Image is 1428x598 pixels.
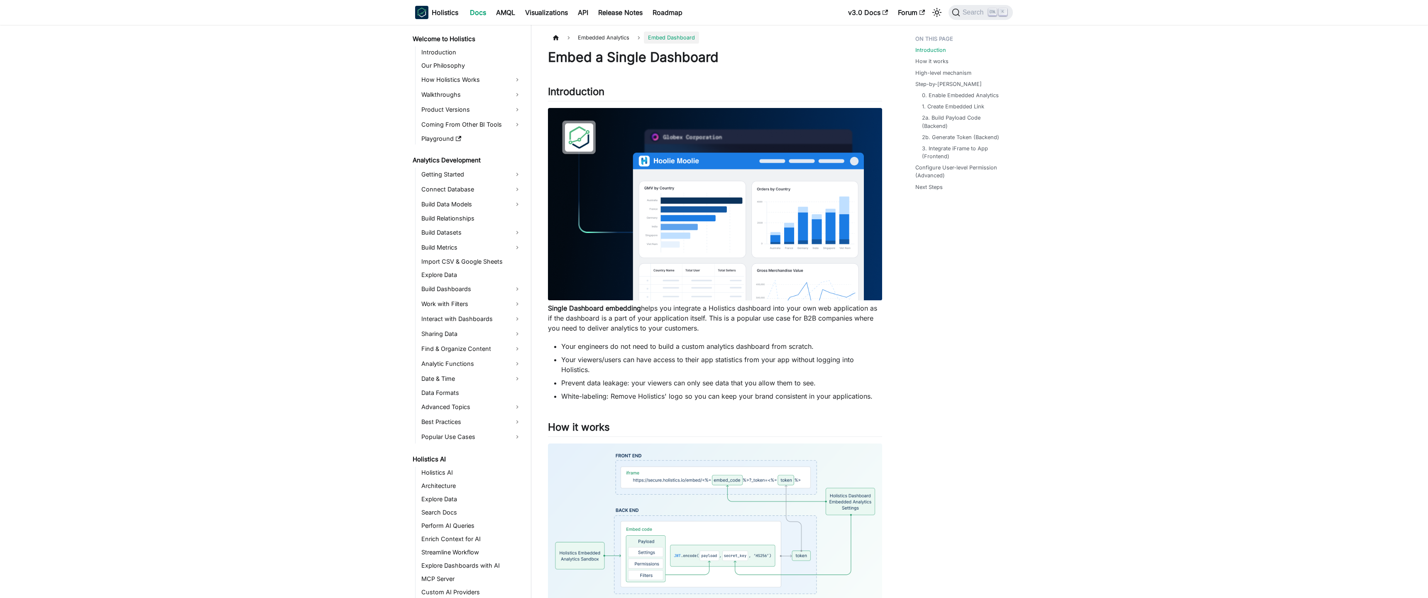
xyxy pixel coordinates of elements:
[419,560,524,571] a: Explore Dashboards with AI
[419,415,524,429] a: Best Practices
[419,467,524,478] a: Holistics AI
[561,355,882,375] li: Your viewers/users can have access to their app statistics from your app without logging into Hol...
[419,480,524,492] a: Architecture
[419,256,524,267] a: Import CSV & Google Sheets
[419,73,524,86] a: How Holistics Works
[419,88,524,101] a: Walkthroughs
[949,5,1013,20] button: Search (Ctrl+K)
[410,453,524,465] a: Holistics AI
[419,573,524,585] a: MCP Server
[419,400,524,414] a: Advanced Topics
[548,32,564,44] a: Home page
[999,8,1007,16] kbd: K
[843,6,893,19] a: v3.0 Docs
[419,198,524,211] a: Build Data Models
[407,25,531,598] nav: Docs sidebar
[419,60,524,71] a: Our Philosophy
[419,282,524,296] a: Build Dashboards
[561,341,882,351] li: Your engineers do not need to build a custom analytics dashboard from scratch.
[915,57,949,65] a: How it works
[410,154,524,166] a: Analytics Development
[419,241,524,254] a: Build Metrics
[419,103,524,116] a: Product Versions
[419,226,524,239] a: Build Datasets
[419,507,524,518] a: Search Docs
[593,6,648,19] a: Release Notes
[419,168,524,181] a: Getting Started
[548,86,882,101] h2: Introduction
[419,520,524,532] a: Perform AI Queries
[419,533,524,545] a: Enrich Context for AI
[419,387,524,399] a: Data Formats
[573,6,593,19] a: API
[561,378,882,388] li: Prevent data leakage: your viewers can only see data that you allow them to see.
[922,103,984,110] a: 1. Create Embedded Link
[419,327,524,341] a: Sharing Data
[419,297,524,311] a: Work with Filters
[419,312,524,326] a: Interact with Dashboards
[410,33,524,45] a: Welcome to Holistics
[419,213,524,224] a: Build Relationships
[419,493,524,505] a: Explore Data
[415,6,458,19] a: HolisticsHolistics
[548,421,882,437] h2: How it works
[419,47,524,58] a: Introduction
[419,183,524,196] a: Connect Database
[548,304,641,312] strong: Single Dashboard embedding
[419,133,524,145] a: Playground
[644,32,699,44] span: Embed Dashboard
[930,6,944,19] button: Switch between dark and light mode (currently light mode)
[915,80,982,88] a: Step-by-[PERSON_NAME]
[419,269,524,281] a: Explore Data
[922,133,999,141] a: 2b. Generate Token (Backend)
[915,183,943,191] a: Next Steps
[574,32,633,44] span: Embedded Analytics
[419,357,524,370] a: Analytic Functions
[419,342,524,355] a: Find & Organize Content
[465,6,491,19] a: Docs
[548,49,882,66] h1: Embed a Single Dashboard
[419,430,524,444] a: Popular Use Cases
[548,32,882,44] nav: Breadcrumbs
[915,69,971,77] a: High-level mechanism
[419,547,524,558] a: Streamline Workflow
[915,46,946,54] a: Introduction
[915,164,1008,179] a: Configure User-level Permission (Advanced)
[922,145,1005,160] a: 3. Integrate iFrame to App (Frontend)
[491,6,520,19] a: AMQL
[419,372,524,385] a: Date & Time
[432,7,458,17] b: Holistics
[922,114,1005,130] a: 2a. Build Payload Code (Backend)
[960,9,989,16] span: Search
[922,91,999,99] a: 0. Enable Embedded Analytics
[893,6,930,19] a: Forum
[648,6,687,19] a: Roadmap
[548,108,882,301] img: Embedded Dashboard
[548,303,882,333] p: helps you integrate a Holistics dashboard into your own web application as if the dashboard is a ...
[419,118,524,131] a: Coming From Other BI Tools
[419,586,524,598] a: Custom AI Providers
[520,6,573,19] a: Visualizations
[561,391,882,401] li: White-labeling: Remove Holistics' logo so you can keep your brand consistent in your applications.
[415,6,428,19] img: Holistics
